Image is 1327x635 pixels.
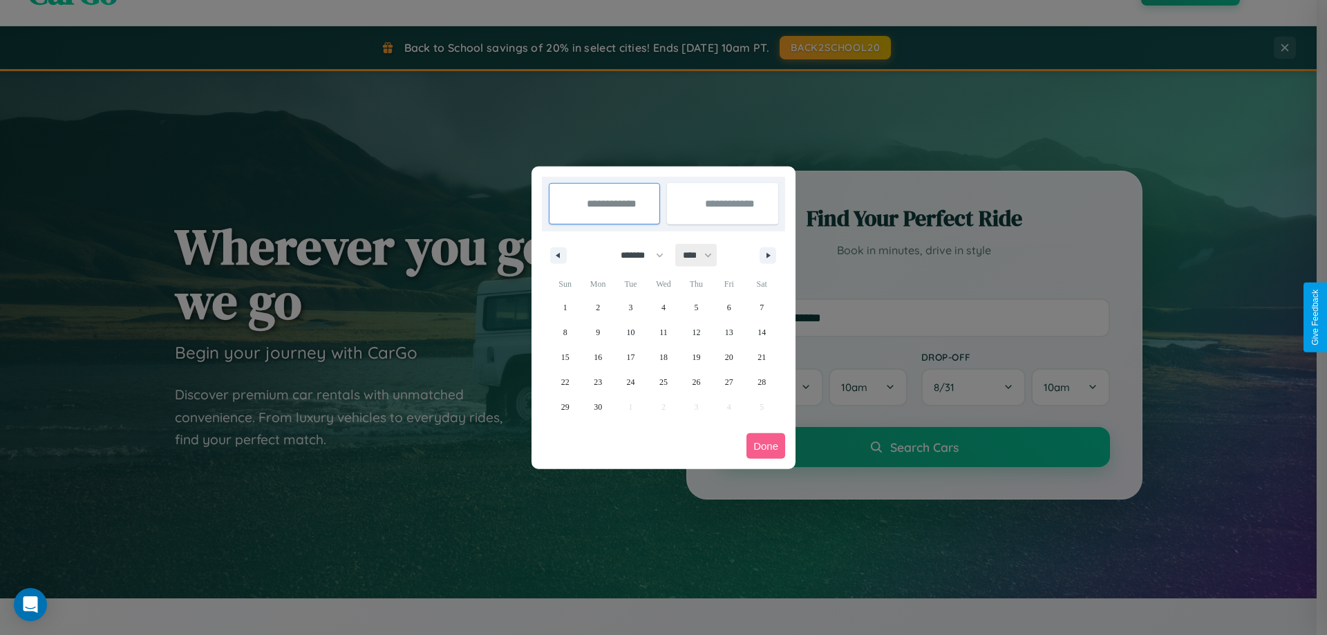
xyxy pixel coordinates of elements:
[563,320,567,345] span: 8
[659,320,668,345] span: 11
[549,320,581,345] button: 8
[549,273,581,295] span: Sun
[760,295,764,320] span: 7
[614,345,647,370] button: 17
[14,588,47,621] div: Open Intercom Messenger
[581,320,614,345] button: 9
[614,295,647,320] button: 3
[746,433,785,459] button: Done
[614,320,647,345] button: 10
[692,345,700,370] span: 19
[746,345,778,370] button: 21
[563,295,567,320] span: 1
[694,295,698,320] span: 5
[549,295,581,320] button: 1
[561,345,570,370] span: 15
[561,370,570,395] span: 22
[746,295,778,320] button: 7
[594,395,602,419] span: 30
[596,320,600,345] span: 9
[757,320,766,345] span: 14
[746,273,778,295] span: Sat
[680,320,713,345] button: 12
[581,345,614,370] button: 16
[713,370,745,395] button: 27
[725,345,733,370] span: 20
[627,370,635,395] span: 24
[549,395,581,419] button: 29
[629,295,633,320] span: 3
[746,370,778,395] button: 28
[549,370,581,395] button: 22
[627,345,635,370] span: 17
[614,370,647,395] button: 24
[581,295,614,320] button: 2
[594,370,602,395] span: 23
[692,370,700,395] span: 26
[659,345,668,370] span: 18
[727,295,731,320] span: 6
[1310,290,1320,345] div: Give Feedback
[647,295,679,320] button: 4
[581,370,614,395] button: 23
[680,370,713,395] button: 26
[627,320,635,345] span: 10
[581,395,614,419] button: 30
[647,320,679,345] button: 11
[757,370,766,395] span: 28
[680,345,713,370] button: 19
[647,345,679,370] button: 18
[561,395,570,419] span: 29
[594,345,602,370] span: 16
[680,295,713,320] button: 5
[647,273,679,295] span: Wed
[713,273,745,295] span: Fri
[725,370,733,395] span: 27
[647,370,679,395] button: 25
[713,320,745,345] button: 13
[713,345,745,370] button: 20
[692,320,700,345] span: 12
[680,273,713,295] span: Thu
[757,345,766,370] span: 21
[549,345,581,370] button: 15
[659,370,668,395] span: 25
[614,273,647,295] span: Tue
[581,273,614,295] span: Mon
[725,320,733,345] span: 13
[661,295,666,320] span: 4
[713,295,745,320] button: 6
[746,320,778,345] button: 14
[596,295,600,320] span: 2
